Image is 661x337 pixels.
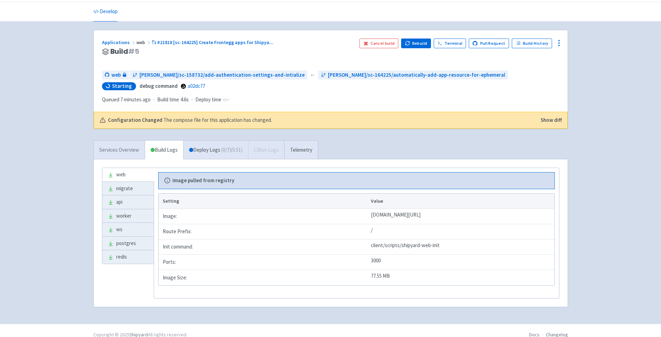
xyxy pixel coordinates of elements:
[130,70,307,80] a: [PERSON_NAME]/sc-158732/add-authentication-settings-and-intialize
[157,96,179,104] span: Build time
[328,71,505,79] span: [PERSON_NAME]/sc-164225/automatically-add-app-resource-for-ephemeral
[159,270,369,285] td: Image Size:
[163,116,272,124] span: The compose file for this application has changed.
[401,39,431,48] button: Rebuild
[112,83,132,90] span: Starting
[102,195,154,209] a: api
[369,209,554,224] td: [DOMAIN_NAME][URL]
[369,270,554,285] td: 77.55 MB
[139,71,305,79] span: [PERSON_NAME]/sc-158732/add-authentication-settings-and-intialize
[102,223,154,236] a: ws
[284,141,318,160] a: Telemetry
[157,39,273,45] span: #21818 [sc-164225] Create Frontegg apps for Shipya ...
[111,71,121,79] span: web
[102,96,233,104] div: · ·
[102,182,154,195] a: migrate
[94,141,145,160] a: Services Overview
[172,177,234,185] b: Image pulled from registry
[93,2,118,22] a: Develop
[108,116,162,124] b: Configuration Changed
[102,209,154,223] a: worker
[221,146,243,154] span: ( 0 / 7 ) (5:51)
[136,39,152,45] span: web
[139,83,178,89] strong: debug command
[159,255,369,270] td: Ports:
[120,96,151,103] time: 7 minutes ago
[469,39,509,48] a: Pull Request
[110,48,139,56] span: Build
[102,70,129,80] a: web
[359,39,399,48] button: Cancel build
[318,70,508,80] a: [PERSON_NAME]/sc-164225/automatically-add-app-resource-for-ephemeral
[369,224,554,239] td: /
[369,239,554,255] td: client/scripts/shipyard-web-init
[159,224,369,239] td: Route Prefix:
[541,116,562,124] button: Show diff
[159,209,369,224] td: Image:
[159,239,369,255] td: Init command:
[434,39,466,48] a: Terminal
[195,96,221,104] span: Deploy time
[180,96,189,104] span: 4.6s
[102,96,151,103] span: Queued
[183,141,248,160] a: Deploy Logs (0/7)(5:51)
[145,141,183,160] a: Build Logs
[159,194,369,209] th: Setting
[102,237,154,250] a: postgres
[128,47,139,56] span: # 5
[512,39,552,48] a: Build History
[102,168,154,182] a: web
[369,194,554,209] th: Value
[102,39,136,45] a: Applications
[369,255,554,270] td: 3000
[102,250,154,264] a: redis
[223,96,229,104] span: -:--
[310,71,315,79] span: ←
[188,83,205,89] a: a02dc77
[152,39,275,45] a: #21818 [sc-164225] Create Frontegg apps for Shipya...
